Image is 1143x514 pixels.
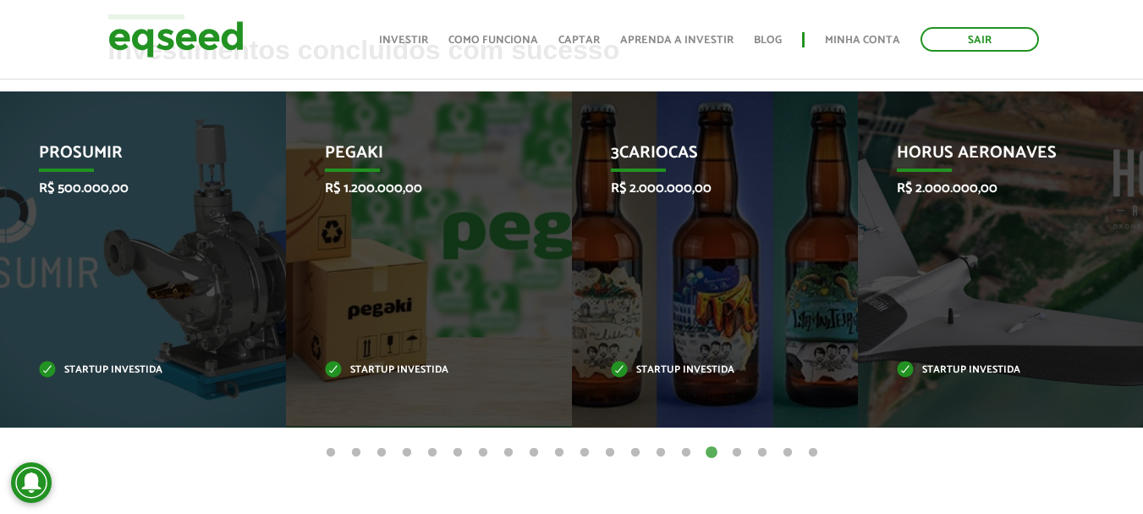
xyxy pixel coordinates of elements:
button: 3 of 20 [373,445,390,461]
button: 12 of 20 [602,445,618,461]
button: 10 of 20 [551,445,568,461]
a: Sair [920,27,1039,52]
p: Startup investida [39,366,222,375]
p: R$ 2.000.000,00 [897,180,1080,196]
button: 11 of 20 [576,445,593,461]
button: 19 of 20 [779,445,796,461]
p: Startup investida [325,366,508,375]
p: R$ 1.200.000,00 [325,180,508,196]
button: 13 of 20 [627,445,644,461]
button: 7 of 20 [475,445,492,461]
button: 16 of 20 [703,445,720,461]
button: 8 of 20 [500,445,517,461]
button: 6 of 20 [449,445,466,461]
button: 4 of 20 [398,445,415,461]
a: Investir [379,35,428,46]
p: PROSUMIR [39,143,222,172]
p: Startup investida [611,366,794,375]
a: Minha conta [825,35,900,46]
button: 9 of 20 [525,445,542,461]
p: Startup investida [897,366,1080,375]
button: 5 of 20 [424,445,441,461]
img: EqSeed [108,17,244,62]
p: R$ 500.000,00 [39,180,222,196]
a: Blog [754,35,782,46]
p: R$ 2.000.000,00 [611,180,794,196]
button: 17 of 20 [728,445,745,461]
a: Captar [558,35,600,46]
button: 14 of 20 [652,445,669,461]
a: Aprenda a investir [620,35,734,46]
button: 15 of 20 [678,445,695,461]
p: Horus Aeronaves [897,143,1080,172]
button: 20 of 20 [805,445,822,461]
button: 2 of 20 [348,445,365,461]
button: 18 of 20 [754,445,771,461]
a: Como funciona [448,35,538,46]
button: 1 of 20 [322,445,339,461]
p: Pegaki [325,143,508,172]
p: 3Cariocas [611,143,794,172]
